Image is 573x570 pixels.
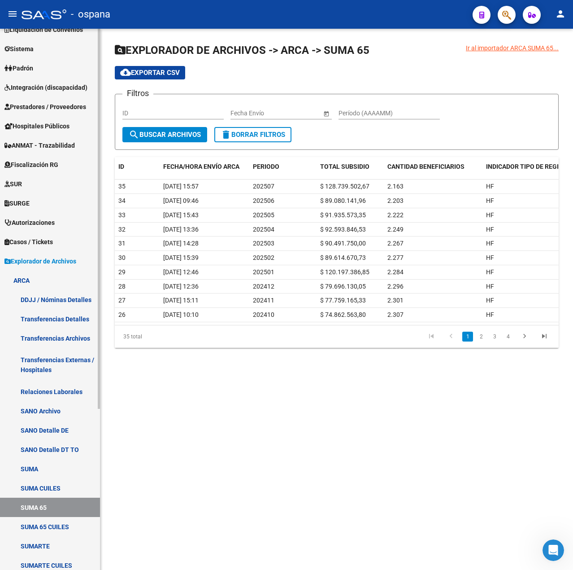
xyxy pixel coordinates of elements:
[4,179,22,189] span: SUR
[118,183,126,190] span: 35
[320,163,369,170] span: TOTAL SUBSIDIO
[387,197,404,204] span: 2.203
[387,254,404,261] span: 2.277
[486,268,494,276] span: HF
[253,283,274,290] span: 202412
[320,311,366,318] span: $ 74.862.563,80
[387,211,404,219] span: 2.222
[230,110,263,117] input: Fecha inicio
[160,157,249,176] datatable-header-cell: FECHA/HORA ENVÍO ARCA
[555,9,566,19] mat-icon: person
[253,297,274,304] span: 202411
[501,329,515,344] li: page 4
[221,131,285,139] span: Borrar Filtros
[129,129,139,140] mat-icon: search
[118,311,126,318] span: 26
[320,197,366,204] span: $ 89.080.141,96
[4,83,87,92] span: Integración (discapacidad)
[321,109,331,118] button: Open calendar
[486,311,494,318] span: HF
[115,66,185,79] button: Exportar CSV
[488,329,501,344] li: page 3
[163,297,199,304] span: [DATE] 15:11
[118,226,126,233] span: 32
[423,332,440,342] a: go to first page
[474,329,488,344] li: page 2
[163,240,199,247] span: [DATE] 14:28
[4,140,75,150] span: ANMAT - Trazabilidad
[163,254,199,261] span: [DATE] 15:39
[253,268,274,276] span: 202501
[163,197,199,204] span: [DATE] 09:46
[118,254,126,261] span: 30
[486,226,494,233] span: HF
[320,297,366,304] span: $ 77.759.165,33
[129,131,201,139] span: Buscar Archivos
[387,226,404,233] span: 2.249
[461,329,474,344] li: page 1
[320,226,366,233] span: $ 92.593.846,53
[115,44,369,57] span: EXPLORADOR DE ARCHIVOS -> ARCA -> SUMA 65
[4,218,55,228] span: Autorizaciones
[4,44,34,54] span: Sistema
[163,268,199,276] span: [DATE] 12:46
[4,102,86,112] span: Prestadores / Proveedores
[118,240,126,247] span: 31
[118,197,126,204] span: 34
[317,157,384,176] datatable-header-cell: TOTAL SUBSIDIO
[4,25,83,35] span: Liquidación de Convenios
[214,127,291,142] button: Borrar Filtros
[320,211,366,219] span: $ 91.935.573,35
[4,121,69,131] span: Hospitales Públicos
[4,237,53,247] span: Casos / Tickets
[253,240,274,247] span: 202503
[120,67,131,78] mat-icon: cloud_download
[320,240,366,247] span: $ 90.491.750,00
[384,157,482,176] datatable-header-cell: CANTIDAD BENEFICIARIOS
[115,157,160,176] datatable-header-cell: ID
[4,198,30,208] span: SURGE
[320,183,369,190] span: $ 128.739.502,67
[115,325,202,348] div: 35 total
[163,283,199,290] span: [DATE] 12:36
[486,211,494,219] span: HF
[118,163,124,170] span: ID
[486,183,494,190] span: HF
[253,311,274,318] span: 202410
[387,163,464,170] span: CANTIDAD BENEFICIARIOS
[253,254,274,261] span: 202502
[387,283,404,290] span: 2.296
[320,268,369,276] span: $ 120.197.386,85
[7,9,18,19] mat-icon: menu
[387,297,404,304] span: 2.301
[4,160,58,170] span: Fiscalización RG
[163,183,199,190] span: [DATE] 15:57
[462,332,473,342] a: 1
[486,254,494,261] span: HF
[163,163,239,170] span: FECHA/HORA ENVÍO ARCA
[486,197,494,204] span: HF
[387,240,404,247] span: 2.267
[466,43,559,53] div: Ir al importador ARCA SUMA 65...
[476,332,486,342] a: 2
[387,311,404,318] span: 2.307
[118,283,126,290] span: 28
[486,297,494,304] span: HF
[118,268,126,276] span: 29
[387,183,404,190] span: 2.163
[543,539,564,561] iframe: Intercom live chat
[443,332,460,342] a: go to previous page
[536,332,553,342] a: go to last page
[320,254,366,261] span: $ 89.614.670,73
[122,87,153,100] h3: Filtros
[516,332,533,342] a: go to next page
[163,211,199,219] span: [DATE] 15:43
[71,4,110,24] span: - ospana
[122,127,207,142] button: Buscar Archivos
[253,183,274,190] span: 202507
[118,297,126,304] span: 27
[503,332,513,342] a: 4
[253,163,279,170] span: PERIODO
[4,256,76,266] span: Explorador de Archivos
[253,211,274,219] span: 202505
